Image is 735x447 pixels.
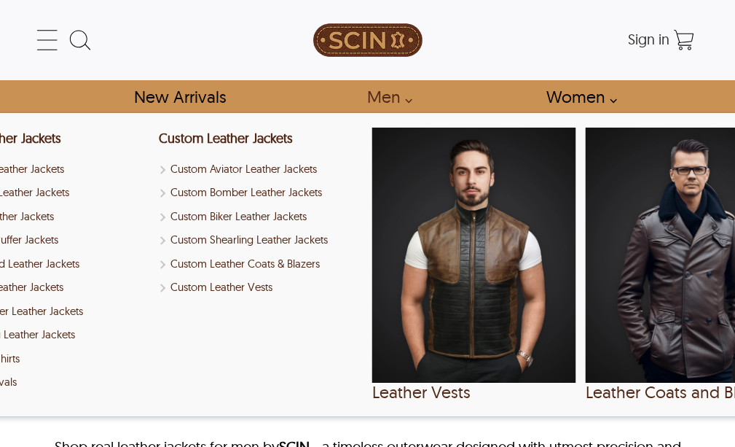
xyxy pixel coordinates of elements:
[159,184,363,201] a: Shop Custom Bomber Leather Jackets
[159,161,363,178] a: Custom Aviator Leather Jackets
[628,30,669,48] span: Sign in
[313,7,422,73] img: SCIN
[257,7,478,73] a: SCIN
[669,26,699,55] a: Shopping Cart
[372,128,576,383] img: Leather Vests
[159,279,363,296] a: Shop Custom Leather Vests
[530,80,625,113] a: Shop Women Leather Jackets
[372,128,576,401] a: Leather Vests
[159,130,293,147] a: Custom Leather Jackets
[159,232,363,249] a: Shop Custom Shearling Leather Jackets
[372,383,576,401] div: Leather Vests
[117,80,242,113] a: Shop New Arrivals
[628,35,669,47] a: Sign in
[159,209,363,225] a: Shop Custom Biker Leather Jackets
[159,256,363,273] a: Shop Custom Leather Coats & Blazers
[350,80,420,113] a: shop men's leather jackets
